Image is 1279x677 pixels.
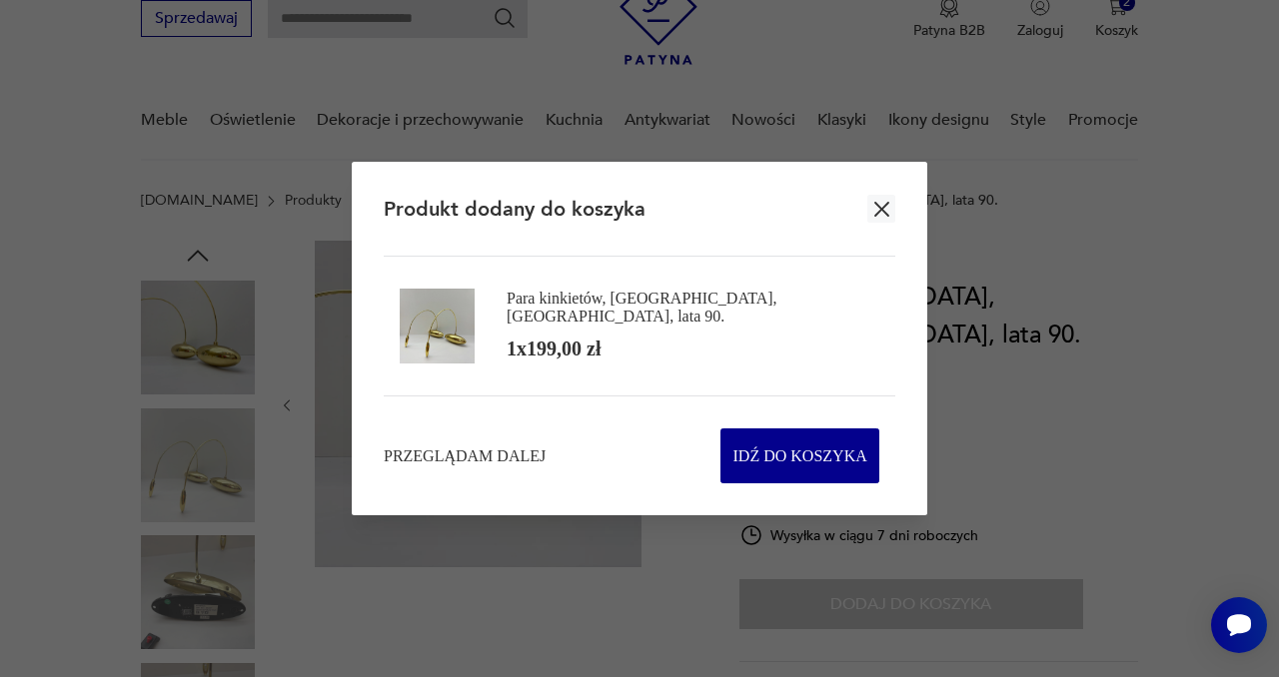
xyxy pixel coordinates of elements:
div: 1 x 199,00 zł [507,336,601,362]
button: Przeglądam dalej [384,444,546,467]
iframe: Smartsupp widget button [1211,597,1267,653]
h2: Produkt dodany do koszyka [384,196,645,223]
button: Idź do koszyka [720,428,879,483]
img: Zdjęcie produktu [400,289,475,363]
span: Idź do koszyka [733,429,867,482]
div: Para kinkietów, [GEOGRAPHIC_DATA], [GEOGRAPHIC_DATA], lata 90. [507,290,879,326]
